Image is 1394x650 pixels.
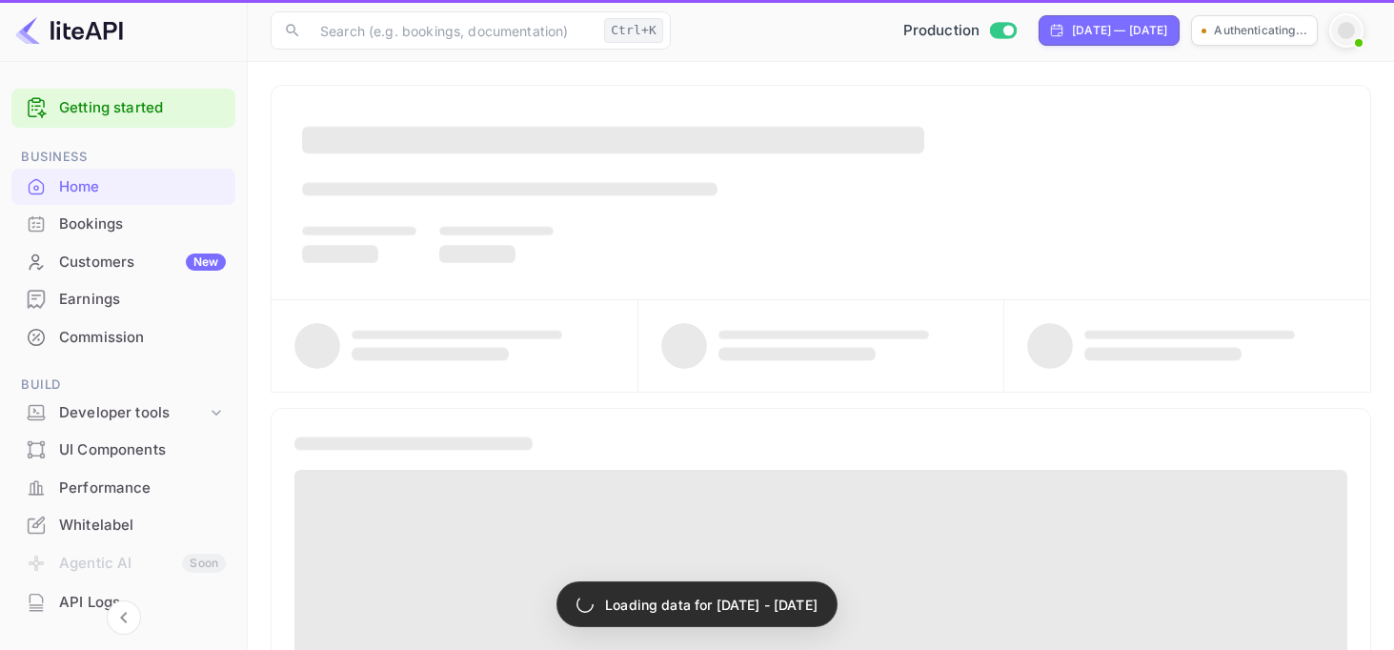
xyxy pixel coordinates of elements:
[11,89,235,128] div: Getting started
[11,244,235,279] a: CustomersNew
[604,18,663,43] div: Ctrl+K
[11,281,235,318] div: Earnings
[11,396,235,430] div: Developer tools
[186,254,226,271] div: New
[11,206,235,243] div: Bookings
[1214,22,1307,39] p: Authenticating...
[59,592,226,614] div: API Logs
[15,15,123,46] img: LiteAPI logo
[11,470,235,505] a: Performance
[107,600,141,635] button: Collapse navigation
[59,515,226,537] div: Whitelabel
[11,319,235,356] div: Commission
[896,20,1024,42] div: Switch to Sandbox mode
[59,176,226,198] div: Home
[1039,15,1180,46] div: Click to change the date range period
[59,252,226,274] div: Customers
[11,169,235,204] a: Home
[903,20,980,42] span: Production
[309,11,596,50] input: Search (e.g. bookings, documentation)
[59,477,226,499] div: Performance
[11,507,235,542] a: Whitelabel
[11,281,235,316] a: Earnings
[11,147,235,168] span: Business
[59,97,226,119] a: Getting started
[59,213,226,235] div: Bookings
[605,595,818,615] p: Loading data for [DATE] - [DATE]
[59,402,207,424] div: Developer tools
[11,584,235,621] div: API Logs
[11,206,235,241] a: Bookings
[11,432,235,467] a: UI Components
[11,584,235,620] a: API Logs
[11,507,235,544] div: Whitelabel
[11,375,235,396] span: Build
[11,470,235,507] div: Performance
[11,432,235,469] div: UI Components
[11,169,235,206] div: Home
[59,439,226,461] div: UI Components
[11,319,235,355] a: Commission
[1072,22,1167,39] div: [DATE] — [DATE]
[59,327,226,349] div: Commission
[11,244,235,281] div: CustomersNew
[59,289,226,311] div: Earnings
